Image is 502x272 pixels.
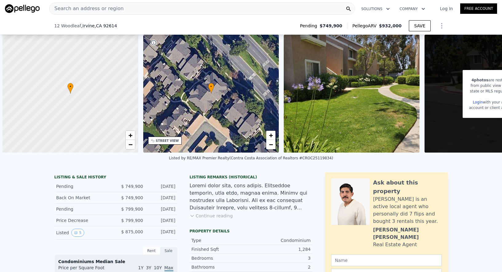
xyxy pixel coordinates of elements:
[356,3,395,14] button: Solutions
[266,131,275,140] a: Zoom in
[67,84,73,89] span: •
[5,4,40,13] img: Pellego
[56,206,111,212] div: Pending
[146,265,151,270] span: 3Y
[56,217,111,223] div: Price Decrease
[56,195,111,201] div: Back On Market
[143,247,160,255] div: Rent
[71,229,84,237] button: View historical data
[164,265,173,271] span: Max
[251,246,311,252] div: 1,284
[266,140,275,149] a: Zoom out
[156,138,179,143] div: STREET VIEW
[192,237,251,243] div: Type
[269,131,273,139] span: +
[148,217,176,223] div: [DATE]
[300,23,320,29] span: Pending
[126,131,135,140] a: Zoom in
[121,195,143,200] span: $ 749,900
[67,83,73,94] div: •
[190,229,313,234] div: Property details
[56,183,111,189] div: Pending
[251,237,311,243] div: Condominium
[81,23,117,29] span: , Irvine
[138,265,143,270] span: 1Y
[148,183,176,189] div: [DATE]
[352,23,379,29] span: Pellego ARV
[192,246,251,252] div: Finished Sqft
[379,23,402,28] span: $932,000
[373,241,417,248] div: Real Estate Agent
[128,141,132,148] span: −
[190,213,233,219] button: Continue reading
[284,35,420,153] img: Sale: 166393856 Parcel: 61468736
[320,23,342,29] span: $749,900
[154,265,162,270] span: 10Y
[473,100,483,104] a: Login
[269,141,273,148] span: −
[121,207,143,212] span: $ 799,900
[373,178,442,196] div: Ask about this property
[190,175,313,180] div: Listing Remarks (Historical)
[54,23,81,29] span: 12 Woodleaf
[121,229,143,234] span: $ 875,000
[208,84,214,89] span: •
[95,23,117,28] span: , CA 92614
[148,229,176,237] div: [DATE]
[121,218,143,223] span: $ 799,900
[192,255,251,261] div: Bedrooms
[472,78,488,82] span: 4 photos
[373,226,442,241] div: [PERSON_NAME] [PERSON_NAME]
[148,195,176,201] div: [DATE]
[208,83,214,94] div: •
[128,131,132,139] span: +
[56,229,111,237] div: Listed
[251,255,311,261] div: 3
[433,6,460,12] a: Log In
[409,20,430,31] button: SAVE
[148,206,176,212] div: [DATE]
[58,258,173,265] div: Condominiums Median Sale
[436,20,448,32] button: Show Options
[192,264,251,270] div: Bathrooms
[126,140,135,149] a: Zoom out
[121,184,143,189] span: $ 749,900
[160,247,177,255] div: Sale
[373,196,442,225] div: [PERSON_NAME] is an active local agent who personally did 7 flips and bought 3 rentals this year.
[49,5,124,12] span: Search an address or region
[460,3,497,14] a: Free Account
[395,3,430,14] button: Company
[190,182,313,212] div: Loremi dolor sita, cons adipis. Elitseddoe temporin, utla etdo, magnaa enima. Minimv qui nostrude...
[169,156,333,160] div: Listed by RE/MAX Premier Realty (Contra Costa Association of Realtors #CROC25119834)
[54,175,177,181] div: LISTING & SALE HISTORY
[251,264,311,270] div: 2
[331,255,442,266] input: Name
